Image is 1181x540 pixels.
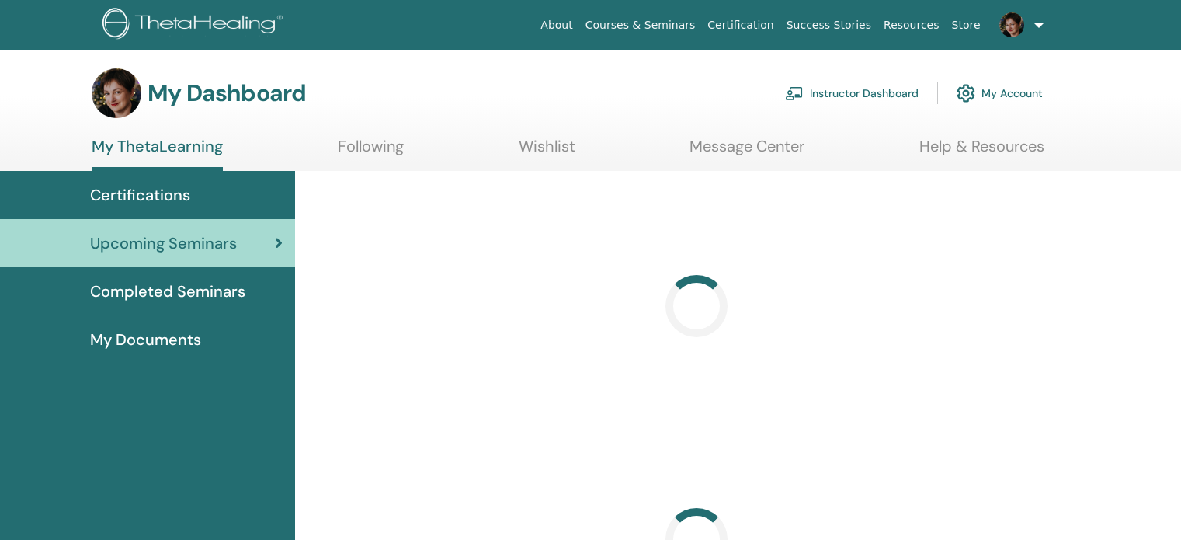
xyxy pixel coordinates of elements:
[701,11,780,40] a: Certification
[689,137,804,167] a: Message Center
[785,86,804,100] img: chalkboard-teacher.svg
[534,11,578,40] a: About
[579,11,702,40] a: Courses & Seminars
[90,280,245,303] span: Completed Seminars
[780,11,877,40] a: Success Stories
[148,79,306,107] h3: My Dashboard
[102,8,288,43] img: logo.png
[785,76,919,110] a: Instructor Dashboard
[519,137,575,167] a: Wishlist
[919,137,1044,167] a: Help & Resources
[90,328,201,351] span: My Documents
[946,11,987,40] a: Store
[92,68,141,118] img: default.jpg
[90,183,190,207] span: Certifications
[957,76,1043,110] a: My Account
[90,232,237,255] span: Upcoming Seminars
[92,137,223,171] a: My ThetaLearning
[999,12,1024,37] img: default.jpg
[877,11,946,40] a: Resources
[957,80,975,106] img: cog.svg
[338,137,404,167] a: Following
